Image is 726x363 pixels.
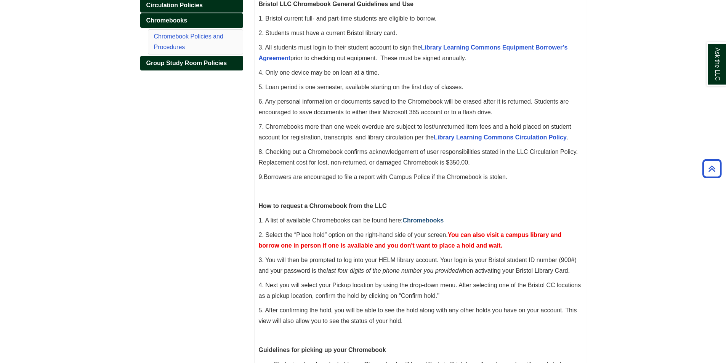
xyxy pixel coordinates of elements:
a: Chromebook Policies and Procedures [154,33,223,50]
span: Group Study Room Policies [146,60,227,66]
a: Library Learning Commons Circulation Policy [434,134,567,141]
span: 4. Only one device may be on loan at a time. [259,69,380,76]
strong: How to request a Chromebook from the LLC [259,203,387,209]
span: 1. A list of available Chromebooks can be found here: [259,217,444,224]
span: 2. Select the “Place hold” option on the right-hand side of your screen. [259,232,562,249]
span: Circulation Policies [146,2,203,8]
span: 3. All students must login to their student account to sign the prior to checking out equipment. ... [259,44,568,61]
span: 7. Chromebooks more than one week overdue are subject to lost/unreturned item fees and a hold pla... [259,123,571,141]
span: 5. Loan period is one semester, available starting on the first day of classes. [259,84,463,90]
span: Borrowers are encouraged to file a report with Campus Police if the Chromebook is stolen. [264,174,507,180]
span: Guidelines for picking up your Chromebook [259,347,386,353]
p: . [259,172,582,182]
span: 8. Checking out a Chromebook confirms acknowledgement of user responsibilities stated in the LLC ... [259,149,578,166]
span: 4. Next you will select your Pickup location by using the drop-down menu. After selecting one of ... [259,282,581,299]
span: Bristol LLC Chromebook General Guidelines and Use [259,1,413,7]
span: 9 [259,174,262,180]
span: 1. Bristol current full- and part-time students are eligible to borrow. [259,15,437,22]
span: 6. Any personal information or documents saved to the Chromebook will be erased after it is retur... [259,98,569,115]
a: Chromebooks [140,13,243,28]
em: last four digits of the phone number you provided [326,267,458,274]
span: 3. You will then be prompted to log into your HELM library account. Your login is your Bristol st... [259,257,577,274]
a: Back to Top [700,163,724,174]
a: Chromebooks [403,217,444,224]
span: Chromebooks [146,17,188,24]
a: Group Study Room Policies [140,56,243,70]
span: 2. Students must have a current Bristol library card. [259,30,397,36]
span: 5. After confirming the hold, you will be able to see the hold along with any other holds you hav... [259,307,577,324]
